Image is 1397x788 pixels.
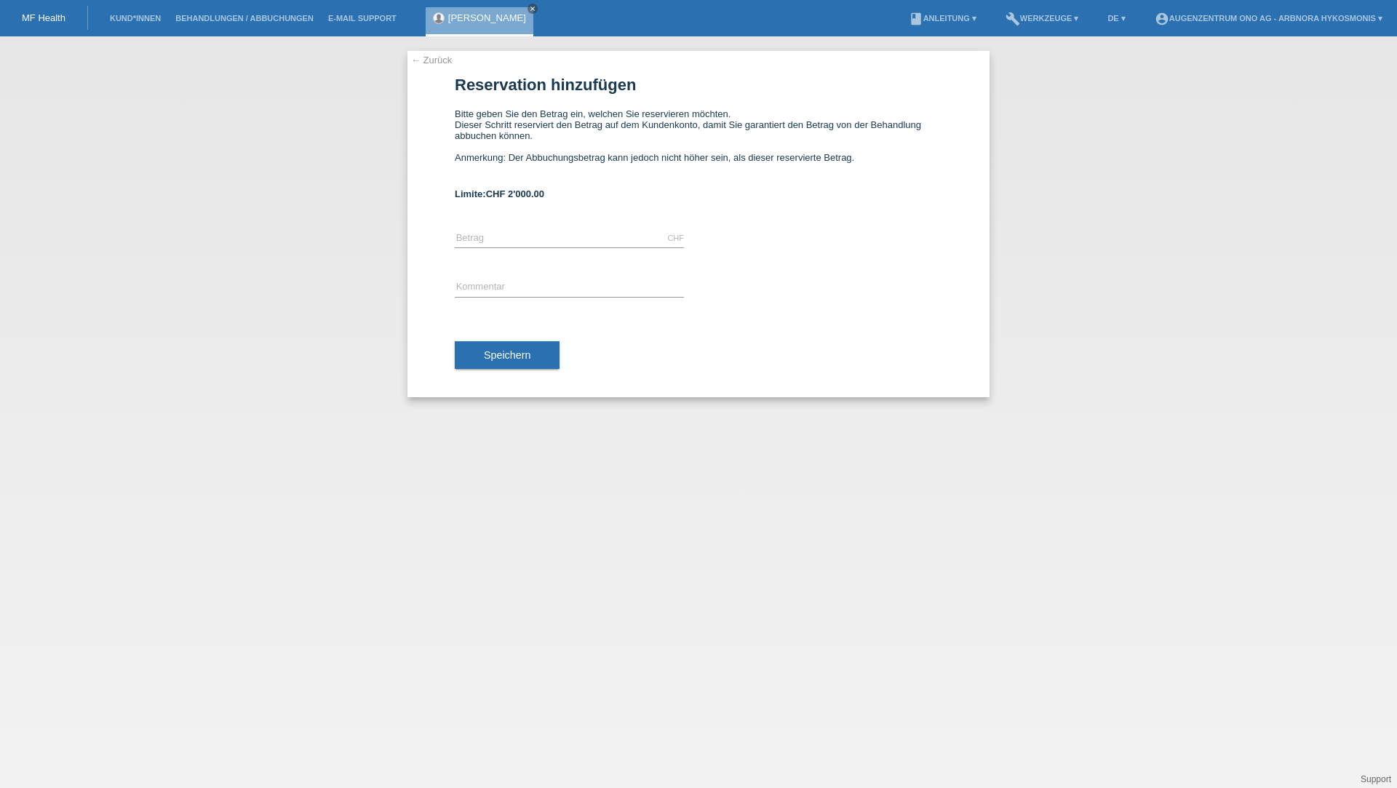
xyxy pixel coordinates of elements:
span: Speichern [484,349,530,361]
a: Behandlungen / Abbuchungen [168,14,321,23]
button: Speichern [455,341,560,369]
a: E-Mail Support [321,14,404,23]
i: book [909,12,923,26]
i: close [529,5,536,12]
a: ← Zurück [411,55,452,65]
b: Limite: [455,188,544,199]
a: Kund*innen [103,14,168,23]
a: DE ▾ [1100,14,1132,23]
a: account_circleAugenzentrum ONO AG - Arbnora Hykosmonis ▾ [1147,14,1390,23]
a: Support [1361,774,1391,784]
span: CHF 2'000.00 [486,188,544,199]
div: Bitte geben Sie den Betrag ein, welchen Sie reservieren möchten. Dieser Schritt reserviert den Be... [455,108,942,174]
h1: Reservation hinzufügen [455,76,942,94]
a: buildWerkzeuge ▾ [998,14,1086,23]
a: close [528,4,538,14]
i: build [1006,12,1020,26]
a: [PERSON_NAME] [448,12,526,23]
a: bookAnleitung ▾ [902,14,984,23]
i: account_circle [1155,12,1169,26]
div: CHF [667,234,684,242]
a: MF Health [22,12,65,23]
